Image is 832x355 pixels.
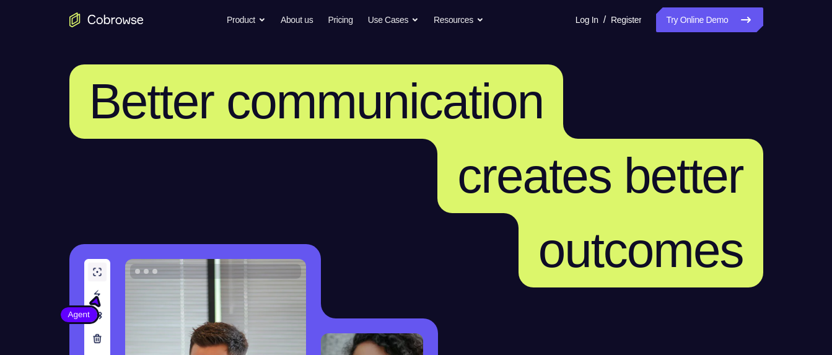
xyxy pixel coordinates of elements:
a: Go to the home page [69,12,144,27]
button: Use Cases [368,7,419,32]
span: Agent [61,309,97,321]
span: / [603,12,606,27]
button: Resources [434,7,484,32]
span: creates better [457,148,743,203]
span: outcomes [538,222,743,278]
a: Register [611,7,641,32]
a: Pricing [328,7,353,32]
button: Product [227,7,266,32]
a: About us [281,7,313,32]
span: Better communication [89,74,544,129]
a: Log In [576,7,598,32]
a: Try Online Demo [656,7,763,32]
